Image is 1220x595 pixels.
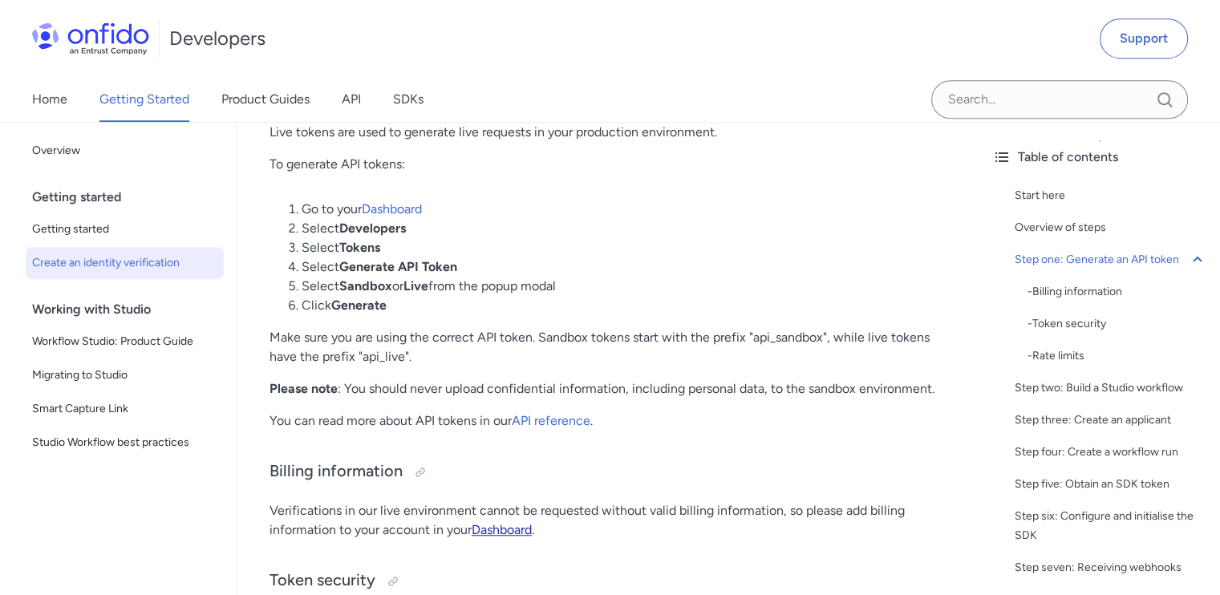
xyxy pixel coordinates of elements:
[270,501,947,540] p: Verifications in our live environment cannot be requested without valid billing information, so p...
[32,141,217,160] span: Overview
[26,393,224,425] a: Smart Capture Link
[931,80,1188,119] input: Onfido search input field
[331,297,387,313] strong: Generate
[393,77,424,122] a: SDKs
[1015,443,1207,462] a: Step four: Create a workflow run
[270,381,338,396] strong: Please note
[302,277,947,296] li: Select or from the popup modal
[1015,558,1207,577] a: Step seven: Receiving webhooks
[1027,314,1207,334] div: - Token security
[1015,378,1207,398] a: Step two: Build a Studio workflow
[1015,507,1207,545] a: Step six: Configure and initialise the SDK
[32,253,217,273] span: Create an identity verification
[302,238,947,257] li: Select
[403,278,428,293] strong: Live
[270,411,947,431] p: You can read more about API tokens in our .
[302,296,947,315] li: Click
[1027,314,1207,334] a: -Token security
[1027,346,1207,366] a: -Rate limits
[26,213,224,245] a: Getting started
[32,366,217,385] span: Migrating to Studio
[1015,250,1207,269] a: Step one: Generate an API token
[342,77,361,122] a: API
[32,332,217,351] span: Workflow Studio: Product Guide
[26,135,224,167] a: Overview
[302,257,947,277] li: Select
[32,293,230,326] div: Working with Studio
[32,433,217,452] span: Studio Workflow best practices
[26,247,224,279] a: Create an identity verification
[1015,475,1207,494] a: Step five: Obtain an SDK token
[472,522,532,537] a: Dashboard
[270,123,947,142] p: Live tokens are used to generate live requests in your production environment.
[992,148,1207,167] div: Table of contents
[339,278,392,293] strong: Sandbox
[1027,282,1207,302] a: -Billing information
[32,22,149,55] img: Onfido Logo
[169,26,265,51] h1: Developers
[32,399,217,419] span: Smart Capture Link
[512,413,590,428] a: API reference
[270,459,947,485] h3: Billing information
[270,155,947,174] p: To generate API tokens:
[32,77,67,122] a: Home
[339,259,457,274] strong: Generate API Token
[1015,411,1207,430] a: Step three: Create an applicant
[270,328,947,366] p: Make sure you are using the correct API token. Sandbox tokens start with the prefix "api_sandbox"...
[1015,218,1207,237] a: Overview of steps
[221,77,310,122] a: Product Guides
[362,201,422,217] a: Dashboard
[26,359,224,391] a: Migrating to Studio
[26,326,224,358] a: Workflow Studio: Product Guide
[32,220,217,239] span: Getting started
[302,219,947,238] li: Select
[270,569,947,594] h3: Token security
[32,181,230,213] div: Getting started
[26,427,224,459] a: Studio Workflow best practices
[1100,18,1188,59] a: Support
[302,200,947,219] li: Go to your
[1027,346,1207,366] div: - Rate limits
[1015,186,1207,205] a: Start here
[339,240,380,255] strong: Tokens
[270,379,947,399] p: : You should never upload confidential information, including personal data, to the sandbox envir...
[99,77,189,122] a: Getting Started
[339,221,406,236] strong: Developers
[1027,282,1207,302] div: - Billing information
